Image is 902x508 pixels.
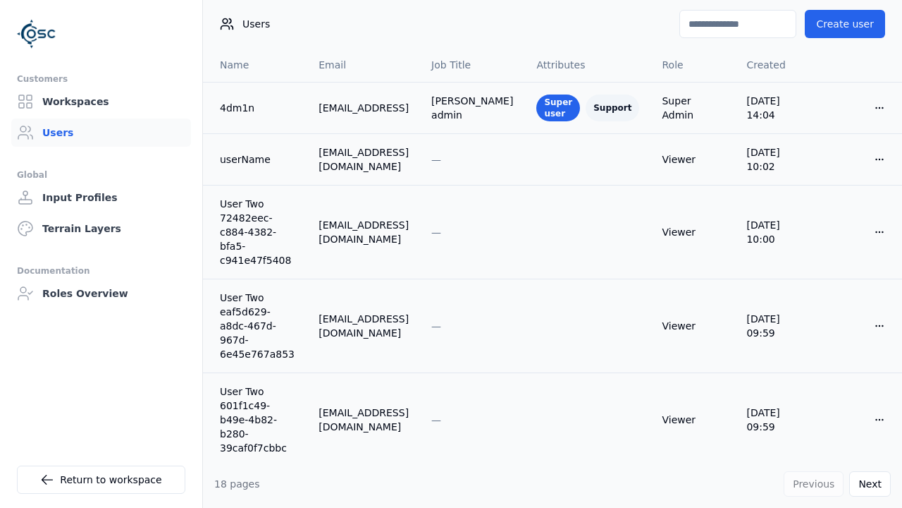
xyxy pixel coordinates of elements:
[431,226,441,238] span: —
[662,319,724,333] div: Viewer
[525,48,650,82] th: Attributes
[662,94,724,122] div: Super Admin
[203,48,307,82] th: Name
[431,414,441,425] span: —
[17,466,185,494] a: Return to workspace
[586,95,639,121] div: Support
[319,101,409,115] div: [EMAIL_ADDRESS]
[220,152,296,167] a: userName
[746,94,810,122] div: [DATE] 14:04
[17,167,185,183] div: Global
[307,48,420,82] th: Email
[17,71,185,87] div: Customers
[11,183,191,212] a: Input Profiles
[662,152,724,167] div: Viewer
[220,291,296,361] a: User Two eaf5d629-a8dc-467d-967d-6e45e767a853
[319,218,409,246] div: [EMAIL_ADDRESS][DOMAIN_NAME]
[746,406,810,434] div: [DATE] 09:59
[11,119,191,147] a: Users
[11,87,191,116] a: Workspaces
[319,312,409,340] div: [EMAIL_ADDRESS][DOMAIN_NAME]
[420,48,525,82] th: Job Title
[849,471,891,497] button: Next
[735,48,822,82] th: Created
[319,406,409,434] div: [EMAIL_ADDRESS][DOMAIN_NAME]
[746,312,810,340] div: [DATE] 09:59
[662,413,724,427] div: Viewer
[431,94,514,122] div: [PERSON_NAME] admin
[220,101,296,115] a: 4dm1n
[242,17,270,31] span: Users
[746,145,810,174] div: [DATE] 10:02
[746,218,810,246] div: [DATE] 10:00
[17,14,56,54] img: Logo
[319,145,409,174] div: [EMAIL_ADDRESS][DOMAIN_NAME]
[805,10,885,38] button: Create user
[431,154,441,165] span: —
[11,214,191,243] a: Terrain Layers
[11,279,191,308] a: Roles Overview
[536,95,580,121] div: Super user
[220,197,296,267] a: User Two 72482eec-c884-4382-bfa5-c941e47f5408
[662,225,724,239] div: Viewer
[431,320,441,332] span: —
[220,385,296,455] a: User Two 601f1c49-b49e-4b82-b280-39caf0f7cbbc
[17,262,185,279] div: Documentation
[214,478,260,490] span: 18 pages
[650,48,735,82] th: Role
